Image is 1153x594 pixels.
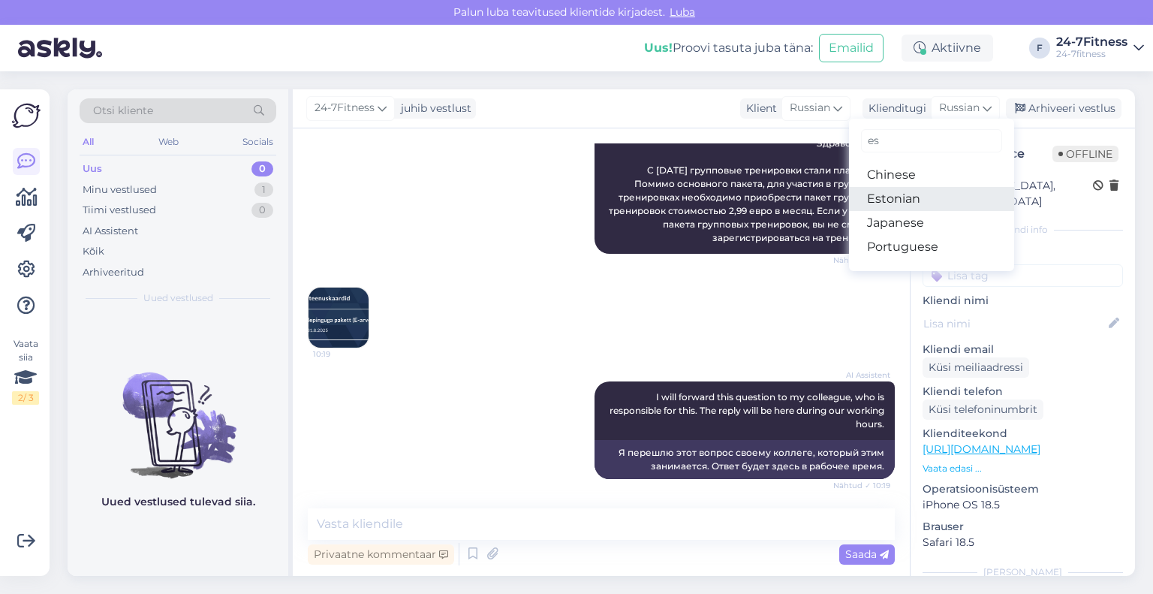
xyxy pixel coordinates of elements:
[862,101,926,116] div: Klienditugi
[923,223,1123,237] div: Kliendi info
[923,481,1123,497] p: Operatsioonisüsteem
[923,315,1106,332] input: Lisa nimi
[923,519,1123,535] p: Brauser
[923,535,1123,550] p: Safari 18.5
[1056,36,1127,48] div: 24-7Fitness
[644,39,813,57] div: Proovi tasuta juba täna:
[923,264,1123,287] input: Lisa tag
[93,103,153,119] span: Otsi kliente
[834,369,890,381] span: AI Assistent
[1056,48,1127,60] div: 24-7fitness
[315,100,375,116] span: 24-7Fitness
[309,288,369,348] img: Attachment
[790,100,830,116] span: Russian
[83,161,102,176] div: Uus
[819,34,884,62] button: Emailid
[101,494,255,510] p: Uued vestlused tulevad siia.
[83,203,156,218] div: Tiimi vestlused
[308,544,454,565] div: Privaatne kommentaar
[849,211,1014,235] a: Japanese
[80,132,97,152] div: All
[12,391,39,405] div: 2 / 3
[923,293,1123,309] p: Kliendi nimi
[12,101,41,130] img: Askly Logo
[923,400,1043,420] div: Küsi telefoninumbrit
[845,547,889,561] span: Saada
[849,235,1014,259] a: Portuguese
[143,291,213,305] span: Uued vestlused
[923,497,1123,513] p: iPhone OS 18.5
[155,132,182,152] div: Web
[251,161,273,176] div: 0
[849,163,1014,187] a: Chinese
[923,462,1123,475] p: Vaata edasi ...
[833,480,890,491] span: Nähtud ✓ 10:19
[849,187,1014,211] a: Estonian
[923,246,1123,261] p: Kliendi tag'id
[833,255,890,266] span: Nähtud ✓ 10:19
[610,391,887,430] span: I will forward this question to my colleague, who is responsible for this. The reply will be here...
[740,101,777,116] div: Klient
[395,101,471,116] div: juhib vestlust
[902,35,993,62] div: Aktiivne
[254,182,273,197] div: 1
[83,224,138,239] div: AI Assistent
[923,342,1123,357] p: Kliendi email
[68,345,288,481] img: No chats
[239,132,276,152] div: Socials
[923,384,1123,400] p: Kliendi telefon
[923,357,1029,378] div: Küsi meiliaadressi
[83,244,104,259] div: Kõik
[1029,38,1050,59] div: F
[861,129,1002,152] input: Kirjuta, millist tag'i otsid
[923,442,1040,456] a: [URL][DOMAIN_NAME]
[313,348,369,360] span: 10:19
[83,265,144,280] div: Arhiveeritud
[923,565,1123,579] div: [PERSON_NAME]
[251,203,273,218] div: 0
[1056,36,1144,60] a: 24-7Fitness24-7fitness
[939,100,980,116] span: Russian
[923,426,1123,442] p: Klienditeekond
[1006,98,1121,119] div: Arhiveeri vestlus
[12,337,39,405] div: Vaata siia
[83,182,157,197] div: Minu vestlused
[1052,146,1118,162] span: Offline
[644,41,673,55] b: Uus!
[595,440,895,479] div: Я перешлю этот вопрос своему коллеге, который этим занимается. Ответ будет здесь в рабочее время.
[665,5,700,19] span: Luba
